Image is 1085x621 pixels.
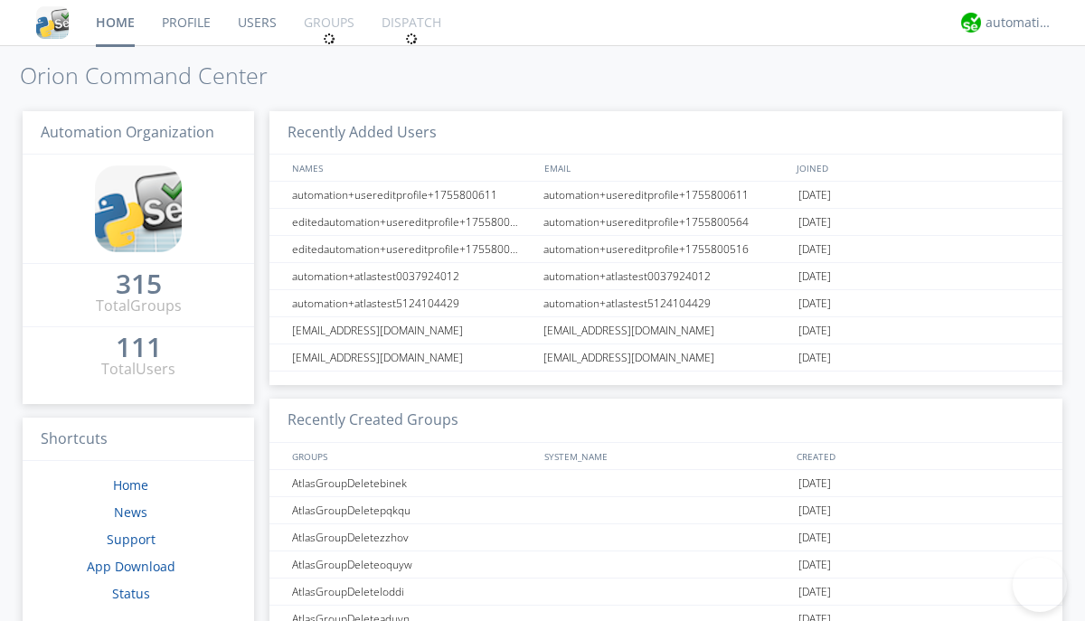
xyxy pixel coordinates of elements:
[540,155,792,181] div: EMAIL
[323,33,335,45] img: spin.svg
[269,263,1062,290] a: automation+atlastest0037924012automation+atlastest0037924012[DATE]
[101,359,175,380] div: Total Users
[114,503,147,521] a: News
[798,317,831,344] span: [DATE]
[798,344,831,372] span: [DATE]
[269,551,1062,579] a: AtlasGroupDeleteoquyw[DATE]
[539,317,794,343] div: [EMAIL_ADDRESS][DOMAIN_NAME]
[288,579,538,605] div: AtlasGroupDeleteloddi
[798,551,831,579] span: [DATE]
[96,296,182,316] div: Total Groups
[288,209,538,235] div: editedautomation+usereditprofile+1755800564
[269,470,1062,497] a: AtlasGroupDeletebinek[DATE]
[116,338,162,359] a: 111
[269,399,1062,443] h3: Recently Created Groups
[269,497,1062,524] a: AtlasGroupDeletepqkqu[DATE]
[107,531,156,548] a: Support
[798,524,831,551] span: [DATE]
[95,165,182,252] img: cddb5a64eb264b2086981ab96f4c1ba7
[798,263,831,290] span: [DATE]
[23,418,254,462] h3: Shortcuts
[112,585,150,602] a: Status
[288,344,538,371] div: [EMAIL_ADDRESS][DOMAIN_NAME]
[41,122,214,142] span: Automation Organization
[288,443,535,469] div: GROUPS
[116,275,162,293] div: 315
[116,338,162,356] div: 111
[269,290,1062,317] a: automation+atlastest5124104429automation+atlastest5124104429[DATE]
[986,14,1053,32] div: automation+atlas
[269,182,1062,209] a: automation+usereditprofile+1755800611automation+usereditprofile+1755800611[DATE]
[288,497,538,523] div: AtlasGroupDeletepqkqu
[798,236,831,263] span: [DATE]
[269,236,1062,263] a: editedautomation+usereditprofile+1755800516automation+usereditprofile+1755800516[DATE]
[539,263,794,289] div: automation+atlastest0037924012
[269,524,1062,551] a: AtlasGroupDeletezzhov[DATE]
[116,275,162,296] a: 315
[798,470,831,497] span: [DATE]
[269,579,1062,606] a: AtlasGroupDeleteloddi[DATE]
[792,443,1045,469] div: CREATED
[1013,558,1067,612] iframe: Toggle Customer Support
[539,290,794,316] div: automation+atlastest5124104429
[539,182,794,208] div: automation+usereditprofile+1755800611
[288,263,538,289] div: automation+atlastest0037924012
[405,33,418,45] img: spin.svg
[539,209,794,235] div: automation+usereditprofile+1755800564
[36,6,69,39] img: cddb5a64eb264b2086981ab96f4c1ba7
[288,524,538,550] div: AtlasGroupDeletezzhov
[798,579,831,606] span: [DATE]
[269,317,1062,344] a: [EMAIL_ADDRESS][DOMAIN_NAME][EMAIL_ADDRESS][DOMAIN_NAME][DATE]
[540,443,792,469] div: SYSTEM_NAME
[539,236,794,262] div: automation+usereditprofile+1755800516
[87,558,175,575] a: App Download
[961,13,981,33] img: d2d01cd9b4174d08988066c6d424eccd
[288,290,538,316] div: automation+atlastest5124104429
[798,497,831,524] span: [DATE]
[269,344,1062,372] a: [EMAIL_ADDRESS][DOMAIN_NAME][EMAIL_ADDRESS][DOMAIN_NAME][DATE]
[269,111,1062,155] h3: Recently Added Users
[288,182,538,208] div: automation+usereditprofile+1755800611
[288,470,538,496] div: AtlasGroupDeletebinek
[798,209,831,236] span: [DATE]
[539,344,794,371] div: [EMAIL_ADDRESS][DOMAIN_NAME]
[288,236,538,262] div: editedautomation+usereditprofile+1755800516
[288,155,535,181] div: NAMES
[269,209,1062,236] a: editedautomation+usereditprofile+1755800564automation+usereditprofile+1755800564[DATE]
[798,290,831,317] span: [DATE]
[792,155,1045,181] div: JOINED
[288,551,538,578] div: AtlasGroupDeleteoquyw
[798,182,831,209] span: [DATE]
[113,476,148,494] a: Home
[288,317,538,343] div: [EMAIL_ADDRESS][DOMAIN_NAME]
